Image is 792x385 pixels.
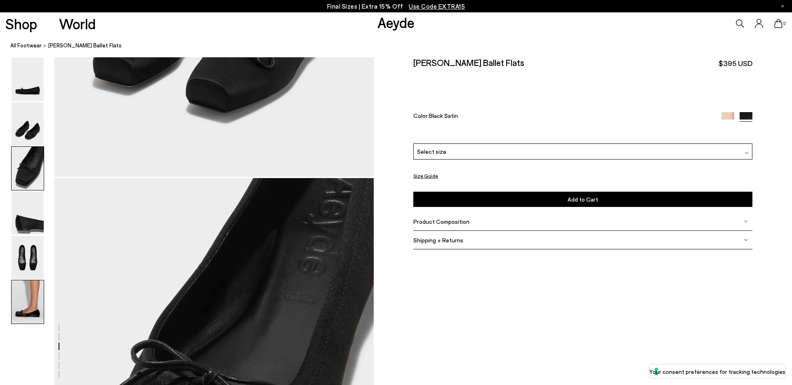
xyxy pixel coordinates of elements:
[10,41,42,50] a: All Footwear
[409,2,465,10] span: Navigate to /collections/ss25-final-sizes
[649,364,785,378] button: Your consent preferences for tracking technologies
[59,16,96,31] a: World
[568,196,598,203] span: Add to Cart
[413,192,752,207] button: Add to Cart
[744,238,748,242] img: svg%3E
[377,14,415,31] a: Aeyde
[12,236,44,279] img: Gabriella Satin Ballet Flats - Image 5
[12,102,44,146] img: Gabriella Satin Ballet Flats - Image 2
[719,58,752,68] span: $395 USD
[413,218,469,225] span: Product Composition
[12,280,44,324] img: Gabriella Satin Ballet Flats - Image 6
[745,151,749,155] img: svg%3E
[744,219,748,223] img: svg%3E
[413,237,463,244] span: Shipping + Returns
[413,57,524,68] h2: [PERSON_NAME] Ballet Flats
[429,112,458,119] span: Black Satin
[774,19,783,28] a: 0
[48,41,122,50] span: [PERSON_NAME] Ballet Flats
[413,170,438,181] button: Size Guide
[5,16,37,31] a: Shop
[413,112,711,122] div: Color:
[12,58,44,101] img: Gabriella Satin Ballet Flats - Image 1
[649,367,785,376] label: Your consent preferences for tracking technologies
[327,1,465,12] p: Final Sizes | Extra 15% Off
[783,21,787,26] span: 0
[12,147,44,190] img: Gabriella Satin Ballet Flats - Image 3
[12,191,44,235] img: Gabriella Satin Ballet Flats - Image 4
[417,147,446,156] span: Select size
[10,35,792,57] nav: breadcrumb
